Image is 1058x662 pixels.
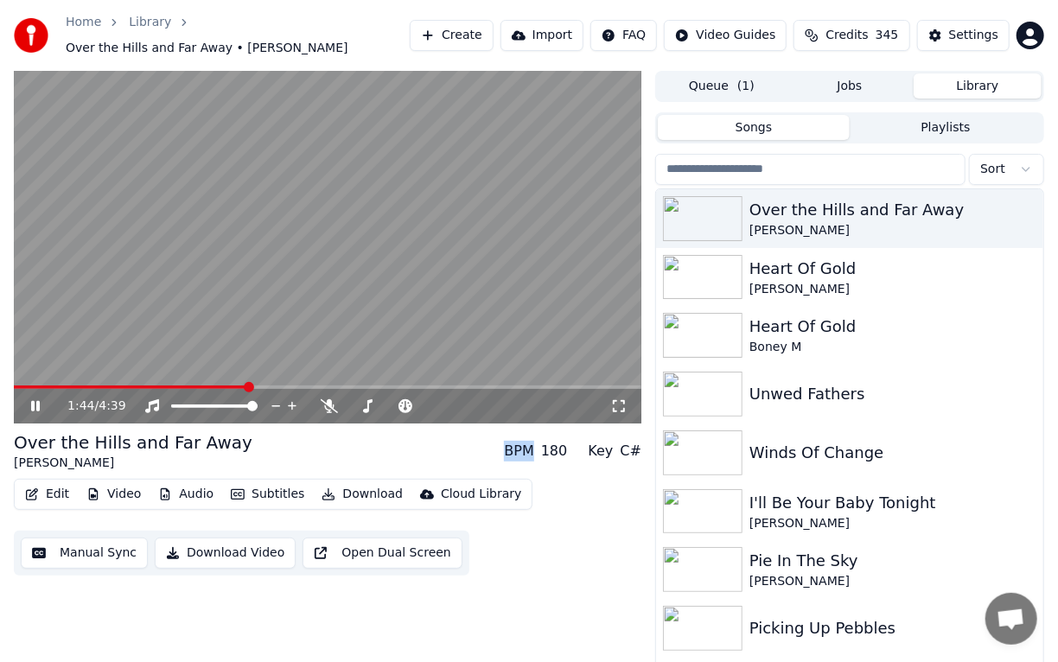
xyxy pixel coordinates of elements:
[793,20,909,51] button: Credits345
[664,20,787,51] button: Video Guides
[14,455,252,472] div: [PERSON_NAME]
[224,482,311,506] button: Subtitles
[917,20,1010,51] button: Settings
[504,441,533,461] div: BPM
[151,482,220,506] button: Audio
[658,115,850,140] button: Songs
[18,482,76,506] button: Edit
[749,549,1036,573] div: Pie In The Sky
[155,538,296,569] button: Download Video
[876,27,899,44] span: 345
[749,222,1036,239] div: [PERSON_NAME]
[67,398,109,415] div: /
[749,382,1036,406] div: Unwed Fathers
[749,281,1036,298] div: [PERSON_NAME]
[749,573,1036,590] div: [PERSON_NAME]
[99,398,125,415] span: 4:39
[441,486,521,503] div: Cloud Library
[14,18,48,53] img: youka
[14,430,252,455] div: Over the Hills and Far Away
[949,27,998,44] div: Settings
[850,115,1042,140] button: Playlists
[500,20,583,51] button: Import
[914,73,1042,99] button: Library
[303,538,462,569] button: Open Dual Screen
[749,339,1036,356] div: Boney M
[980,161,1005,178] span: Sort
[749,198,1036,222] div: Over the Hills and Far Away
[66,14,410,57] nav: breadcrumb
[21,538,148,569] button: Manual Sync
[737,78,755,95] span: ( 1 )
[749,515,1036,532] div: [PERSON_NAME]
[749,616,1036,640] div: Picking Up Pebbles
[66,14,101,31] a: Home
[749,441,1036,465] div: Winds Of Change
[66,40,348,57] span: Over the Hills and Far Away • [PERSON_NAME]
[749,257,1036,281] div: Heart Of Gold
[67,398,94,415] span: 1:44
[825,27,868,44] span: Credits
[985,593,1037,645] div: Open chat
[588,441,613,461] div: Key
[410,20,494,51] button: Create
[658,73,786,99] button: Queue
[80,482,148,506] button: Video
[129,14,171,31] a: Library
[620,441,641,461] div: C#
[786,73,914,99] button: Jobs
[315,482,410,506] button: Download
[749,315,1036,339] div: Heart Of Gold
[590,20,657,51] button: FAQ
[541,441,568,461] div: 180
[749,491,1036,515] div: I'll Be Your Baby Tonight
